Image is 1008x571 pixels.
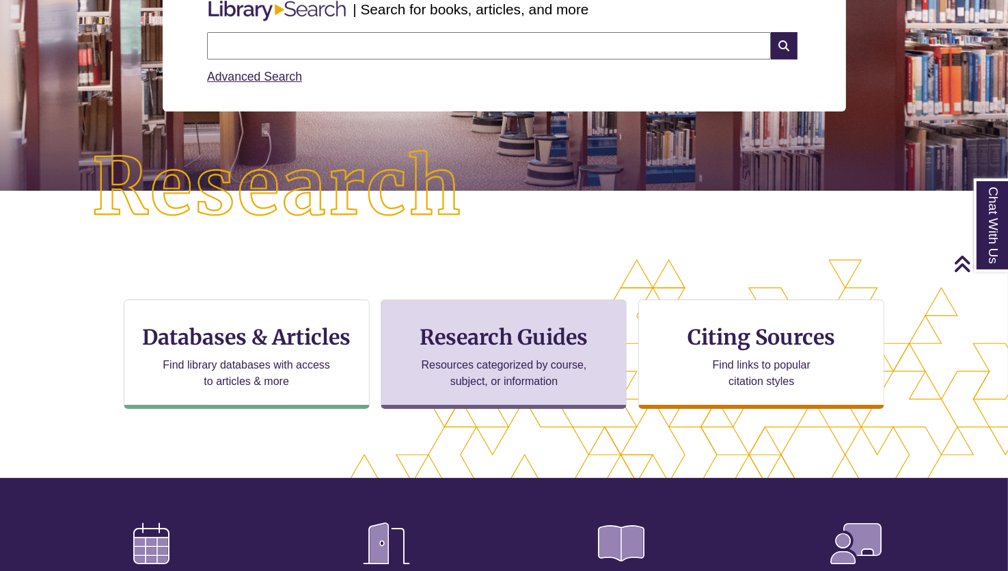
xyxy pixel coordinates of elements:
h3: Research Guides [392,324,615,350]
img: Research [51,109,504,267]
a: Citing Sources Find links to popular citation styles [638,300,884,409]
p: Find library databases with access to articles & more [157,357,336,390]
p: Resources categorized by course, subject, or information [415,357,593,390]
a: Advanced Search [207,70,302,83]
a: Back to Top [953,254,1005,273]
a: Research Guides Resources categorized by course, subject, or information [381,300,627,409]
h3: Databases & Articles [135,324,358,350]
i: Search [771,32,797,59]
a: Databases & Articles Find library databases with access to articles & more [124,300,370,409]
p: Find links to popular citation styles [695,357,828,390]
h3: Citing Sources [678,324,845,350]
